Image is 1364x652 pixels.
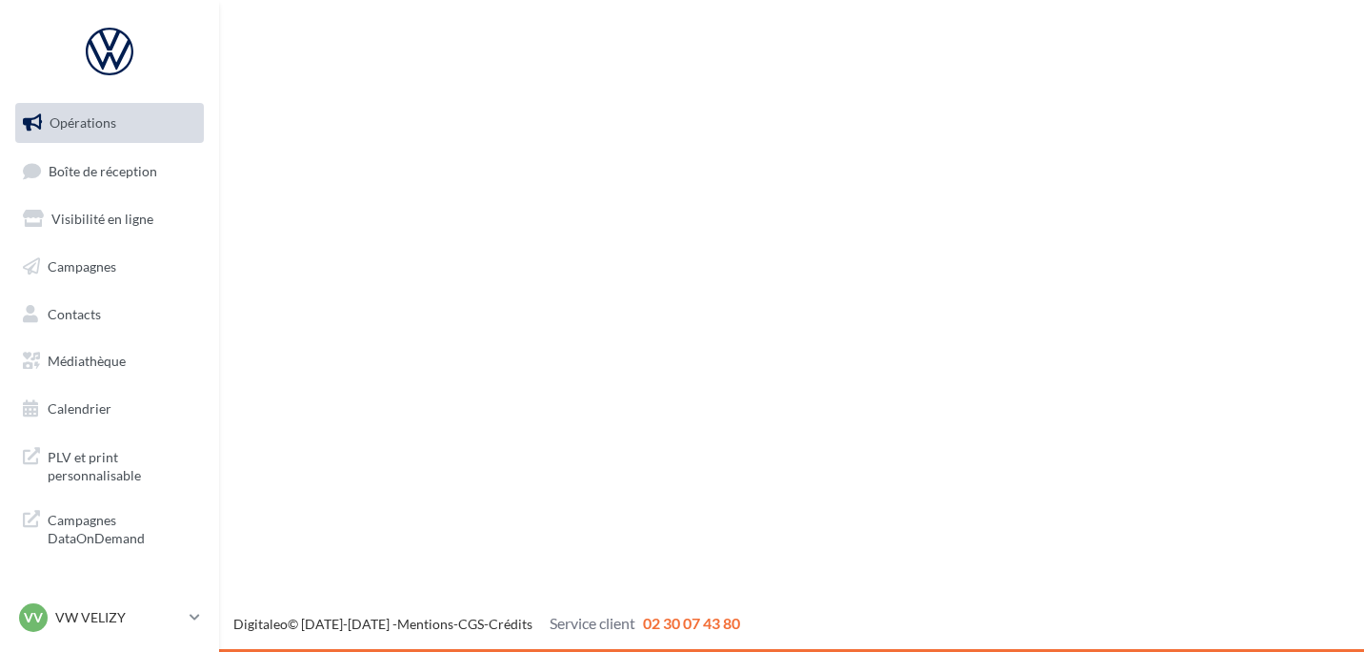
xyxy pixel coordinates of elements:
[11,295,208,335] a: Contacts
[11,103,208,143] a: Opérations
[48,444,196,485] span: PLV et print personnalisable
[233,616,740,632] span: © [DATE]-[DATE] - - -
[50,114,116,131] span: Opérations
[11,499,208,556] a: Campagnes DataOnDemand
[48,400,111,417] span: Calendrier
[48,507,196,548] span: Campagnes DataOnDemand
[11,437,208,493] a: PLV et print personnalisable
[550,614,635,632] span: Service client
[489,616,532,632] a: Crédits
[458,616,484,632] a: CGS
[55,608,182,627] p: VW VELIZY
[48,353,126,369] span: Médiathèque
[397,616,453,632] a: Mentions
[51,211,153,227] span: Visibilité en ligne
[11,151,208,192] a: Boîte de réception
[48,258,116,275] span: Campagnes
[11,199,208,239] a: Visibilité en ligne
[24,608,43,627] span: VV
[11,389,208,429] a: Calendrier
[49,162,157,178] span: Boîte de réception
[643,614,740,632] span: 02 30 07 43 80
[11,341,208,381] a: Médiathèque
[48,305,101,321] span: Contacts
[15,600,204,636] a: VV VW VELIZY
[11,247,208,287] a: Campagnes
[233,616,288,632] a: Digitaleo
